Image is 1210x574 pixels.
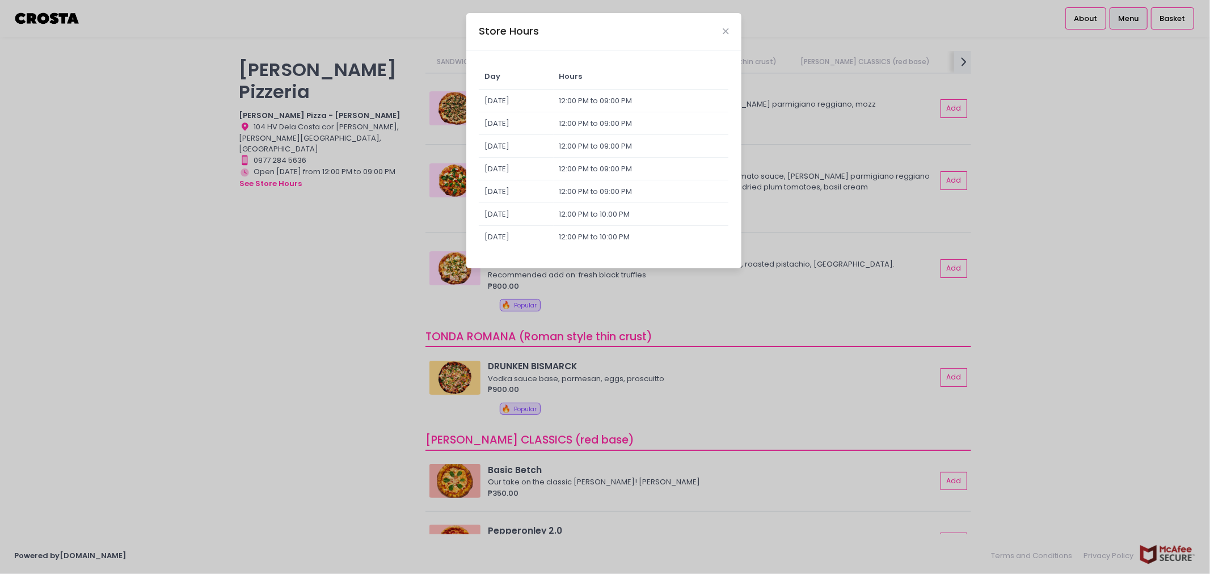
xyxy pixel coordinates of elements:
td: 12:00 PM to 10:00 PM [554,226,728,248]
button: Close [723,28,728,34]
td: [DATE] [479,112,554,135]
td: 12:00 PM to 09:00 PM [554,135,728,158]
td: 12:00 PM to 09:00 PM [554,158,728,180]
td: [DATE] [479,135,554,158]
div: Store Hours [479,24,539,39]
td: 12:00 PM to 09:00 PM [554,180,728,203]
td: Day [479,64,554,90]
td: 12:00 PM to 09:00 PM [554,112,728,135]
td: [DATE] [479,158,554,180]
td: 12:00 PM to 09:00 PM [554,90,728,112]
td: Hours [554,64,728,90]
td: 12:00 PM to 10:00 PM [554,203,728,226]
td: [DATE] [479,90,554,112]
td: [DATE] [479,180,554,203]
td: [DATE] [479,203,554,226]
td: [DATE] [479,226,554,248]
